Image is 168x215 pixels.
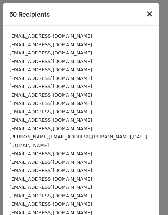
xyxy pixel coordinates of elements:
small: [EMAIL_ADDRESS][DOMAIN_NAME] [9,151,92,156]
small: [EMAIL_ADDRESS][DOMAIN_NAME] [9,75,92,81]
small: [EMAIL_ADDRESS][DOMAIN_NAME] [9,100,92,106]
button: Close [140,3,159,24]
small: [EMAIL_ADDRESS][DOMAIN_NAME] [9,33,92,39]
small: [EMAIL_ADDRESS][DOMAIN_NAME] [9,159,92,165]
small: [EMAIL_ADDRESS][DOMAIN_NAME] [9,67,92,72]
small: [EMAIL_ADDRESS][DOMAIN_NAME] [9,84,92,89]
small: [EMAIL_ADDRESS][DOMAIN_NAME] [9,117,92,123]
small: [EMAIL_ADDRESS][DOMAIN_NAME] [9,42,92,47]
small: [EMAIL_ADDRESS][DOMAIN_NAME] [9,126,92,131]
small: [EMAIL_ADDRESS][DOMAIN_NAME] [9,92,92,98]
small: [EMAIL_ADDRESS][DOMAIN_NAME] [9,50,92,56]
small: [EMAIL_ADDRESS][DOMAIN_NAME] [9,201,92,207]
small: [PERSON_NAME][EMAIL_ADDRESS][PERSON_NAME][DATE][DOMAIN_NAME] [9,134,147,148]
iframe: Chat Widget [131,179,168,215]
small: [EMAIL_ADDRESS][DOMAIN_NAME] [9,176,92,182]
small: [EMAIL_ADDRESS][DOMAIN_NAME] [9,184,92,190]
small: [EMAIL_ADDRESS][DOMAIN_NAME] [9,168,92,173]
small: [EMAIL_ADDRESS][DOMAIN_NAME] [9,193,92,199]
span: × [146,9,153,19]
small: [EMAIL_ADDRESS][DOMAIN_NAME] [9,109,92,115]
small: [EMAIL_ADDRESS][DOMAIN_NAME] [9,59,92,64]
h5: 50 Recipients [9,9,50,19]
